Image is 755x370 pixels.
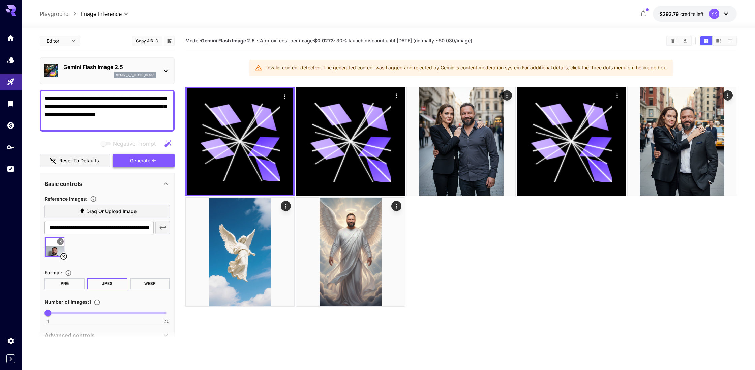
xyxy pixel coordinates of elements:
[163,318,170,325] span: 20
[186,198,294,306] img: 2Q==
[47,318,49,325] span: 1
[392,90,402,101] div: Actions
[166,37,172,45] button: Add to library
[7,165,15,173] div: Usage
[40,10,81,18] nav: breadcrumb
[660,10,704,18] div: $293.78723
[260,38,472,44] span: Approx. cost per image: · 30% launch discount until [DATE] (normally ~$0.039/image)
[7,121,15,130] div: Wallet
[679,36,691,45] button: Download All
[44,327,170,343] div: Advanced controls
[130,278,170,289] button: WEBP
[680,11,704,17] span: credits left
[130,156,150,165] span: Generate
[296,198,405,306] img: 2Q==
[185,38,255,44] span: Model:
[724,36,736,45] button: Show images in list view
[713,36,724,45] button: Show images in video view
[7,34,15,42] div: Home
[44,196,87,202] span: Reference Images :
[40,154,110,168] button: Reset to defaults
[116,73,154,78] p: gemini_2_5_flash_image
[113,154,175,168] button: Generate
[44,176,170,192] div: Basic controls
[280,91,290,102] div: Actions
[709,9,719,19] div: YK
[628,87,736,196] img: 9k=
[7,78,15,86] div: Playground
[87,278,127,289] button: JPEG
[44,269,62,275] span: Format :
[314,38,334,44] b: $0.0273
[44,278,85,289] button: PNG
[81,10,122,18] span: Image Inference
[44,180,82,188] p: Basic controls
[86,207,137,216] span: Drag or upload image
[666,36,692,46] div: Clear ImagesDownload All
[113,140,156,148] span: Negative Prompt
[63,63,156,71] p: Gemini Flash Image 2.5
[723,90,733,101] div: Actions
[132,36,162,46] button: Copy AIR ID
[47,37,67,45] span: Editor
[91,299,103,306] button: Specify how many images to generate in a single request. Each image generation will be charged se...
[87,196,99,202] button: Upload a reference image to guide the result. This is needed for Image-to-Image or Inpainting. Su...
[653,6,737,22] button: $293.78723YK
[700,36,712,45] button: Show images in grid view
[44,299,91,305] span: Number of images : 1
[44,205,170,219] label: Drag or upload image
[281,201,291,211] div: Actions
[700,36,737,46] div: Show images in grid viewShow images in video viewShow images in list view
[256,37,258,45] p: ·
[7,143,15,151] div: API Keys
[502,90,512,101] div: Actions
[62,269,74,276] button: Choose the file format for the output image.
[266,62,667,74] div: Invalid content detected. The generated content was flagged and rejected by Gemini's content mode...
[44,60,170,81] div: Gemini Flash Image 2.5gemini_2_5_flash_image
[392,201,402,211] div: Actions
[660,11,680,17] span: $293.79
[7,337,15,345] div: Settings
[612,90,623,101] div: Actions
[667,36,679,45] button: Clear Images
[6,354,15,363] button: Expand sidebar
[7,56,15,64] div: Models
[7,99,15,108] div: Library
[99,139,161,148] span: Negative prompts are not compatible with the selected model.
[201,38,255,44] b: Gemini Flash Image 2.5
[40,10,69,18] a: Playground
[407,87,515,196] img: Z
